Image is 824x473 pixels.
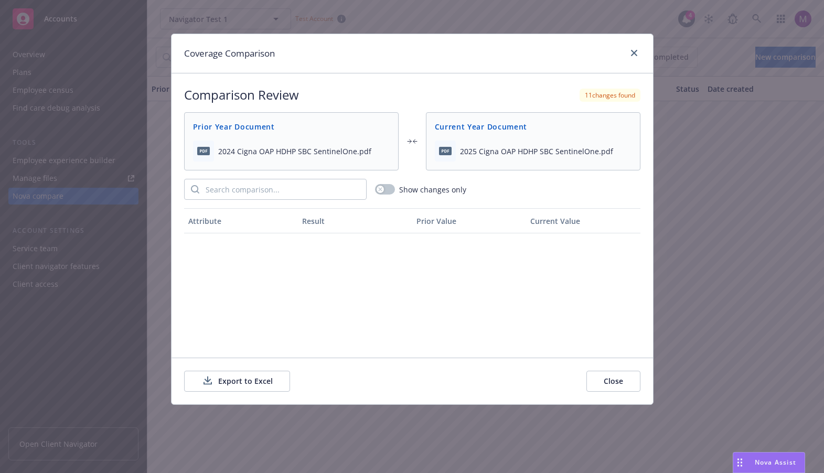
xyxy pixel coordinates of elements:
button: Current Value [526,208,640,233]
span: Prior Year Document [193,121,390,132]
button: Close [586,371,640,392]
svg: Search [191,185,199,193]
span: 2024 Cigna OAP HDHP SBC SentinelOne.pdf [218,146,371,157]
button: Nova Assist [733,452,805,473]
input: Search comparison... [199,179,366,199]
h2: Comparison Review [184,86,299,104]
div: Current Value [530,216,636,227]
a: close [628,47,640,59]
button: Prior Value [412,208,527,233]
button: Attribute [184,208,298,233]
div: 11 changes found [580,89,640,102]
span: Show changes only [399,184,466,195]
h1: Coverage Comparison [184,47,275,60]
button: Export to Excel [184,371,290,392]
button: Result [298,208,412,233]
span: 2025 Cigna OAP HDHP SBC SentinelOne.pdf [460,146,613,157]
span: Nova Assist [755,458,796,467]
span: Current Year Document [435,121,632,132]
div: Result [302,216,408,227]
div: Prior Value [416,216,522,227]
div: Attribute [188,216,294,227]
div: Drag to move [733,453,746,472]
